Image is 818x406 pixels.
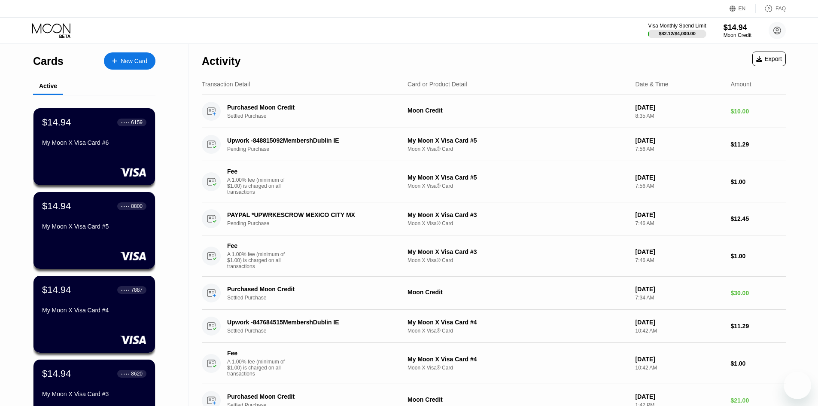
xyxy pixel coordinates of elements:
div: Moon Credit [407,107,629,114]
div: Moon X Visa® Card [407,220,629,226]
div: Active [39,82,57,89]
div: My Moon X Visa Card #4 [42,307,146,314]
div: Card or Product Detail [407,81,467,88]
div: $82.12 / $4,000.00 [659,31,696,36]
div: [DATE] [636,286,724,293]
div: Moon X Visa® Card [407,146,629,152]
div: Export [752,52,786,66]
div: 7:34 AM [636,295,724,301]
div: My Moon X Visa Card #5 [407,174,629,181]
div: Pending Purchase [227,146,406,152]
iframe: Button to launch messaging window [784,372,811,399]
div: My Moon X Visa Card #4 [407,356,629,363]
div: $1.00 [730,360,786,367]
div: 10:42 AM [636,365,724,371]
div: Export [756,55,782,62]
div: New Card [104,52,155,70]
div: FeeA 1.00% fee (minimum of $1.00) is charged on all transactionsMy Moon X Visa Card #4Moon X Visa... [202,343,786,384]
div: ● ● ● ● [121,289,130,291]
div: 8:35 AM [636,113,724,119]
div: Visa Monthly Spend Limit$82.12/$4,000.00 [648,23,706,38]
div: FeeA 1.00% fee (minimum of $1.00) is charged on all transactionsMy Moon X Visa Card #3Moon X Visa... [202,235,786,277]
div: [DATE] [636,137,724,144]
div: My Moon X Visa Card #5 [42,223,146,230]
div: A 1.00% fee (minimum of $1.00) is charged on all transactions [227,251,292,269]
div: $14.94 [42,284,71,296]
div: [DATE] [636,248,724,255]
div: $14.94 [42,201,71,212]
div: My Moon X Visa Card #3 [42,391,146,397]
div: FAQ [775,6,786,12]
div: ● ● ● ● [121,205,130,208]
div: $11.29 [730,323,786,330]
div: 6159 [131,119,143,125]
div: 7:56 AM [636,183,724,189]
div: $1.00 [730,253,786,259]
div: Upwork -848815092MembershDublin IEPending PurchaseMy Moon X Visa Card #5Moon X Visa® Card[DATE]7:... [202,128,786,161]
div: Activity [202,55,240,67]
div: Moon X Visa® Card [407,328,629,334]
div: 7887 [131,287,143,293]
div: [DATE] [636,356,724,363]
div: 7:46 AM [636,220,724,226]
div: Pending Purchase [227,220,406,226]
div: Moon X Visa® Card [407,365,629,371]
div: $10.00 [730,108,786,115]
div: $30.00 [730,290,786,296]
div: 8800 [131,203,143,209]
div: Settled Purchase [227,328,406,334]
div: Settled Purchase [227,295,406,301]
div: Settled Purchase [227,113,406,119]
div: Fee [227,242,287,249]
div: Upwork -847684515MembershDublin IESettled PurchaseMy Moon X Visa Card #4Moon X Visa® Card[DATE]10... [202,310,786,343]
div: Moon X Visa® Card [407,257,629,263]
div: Moon Credit [724,32,751,38]
div: Purchased Moon CreditSettled PurchaseMoon Credit[DATE]7:34 AM$30.00 [202,277,786,310]
div: Fee [227,350,287,357]
div: EN [730,4,756,13]
div: $14.94● ● ● ●8800My Moon X Visa Card #5 [33,192,155,269]
div: $14.94● ● ● ●7887My Moon X Visa Card #4 [33,276,155,353]
div: $21.00 [730,397,786,404]
div: [DATE] [636,174,724,181]
div: ● ● ● ● [121,372,130,375]
div: Visa Monthly Spend Limit [648,23,706,29]
div: My Moon X Visa Card #5 [407,137,629,144]
div: PAYPAL *UPWRKESCROW MEXICO CITY MXPending PurchaseMy Moon X Visa Card #3Moon X Visa® Card[DATE]7:... [202,202,786,235]
div: $14.94 [42,368,71,379]
div: $11.29 [730,141,786,148]
div: Moon Credit [407,289,629,296]
div: [DATE] [636,104,724,111]
div: Moon X Visa® Card [407,183,629,189]
div: $1.00 [730,178,786,185]
div: 7:56 AM [636,146,724,152]
div: A 1.00% fee (minimum of $1.00) is charged on all transactions [227,359,292,377]
div: Date & Time [636,81,669,88]
div: ● ● ● ● [121,121,130,124]
div: EN [739,6,746,12]
div: Transaction Detail [202,81,250,88]
div: FAQ [756,4,786,13]
div: FeeA 1.00% fee (minimum of $1.00) is charged on all transactionsMy Moon X Visa Card #5Moon X Visa... [202,161,786,202]
div: Fee [227,168,287,175]
div: My Moon X Visa Card #3 [407,211,629,218]
div: PAYPAL *UPWRKESCROW MEXICO CITY MX [227,211,394,218]
div: Purchased Moon CreditSettled PurchaseMoon Credit[DATE]8:35 AM$10.00 [202,95,786,128]
div: Purchased Moon Credit [227,104,394,111]
div: Upwork -847684515MembershDublin IE [227,319,394,326]
div: A 1.00% fee (minimum of $1.00) is charged on all transactions [227,177,292,195]
div: Upwork -848815092MembershDublin IE [227,137,394,144]
div: $14.94Moon Credit [724,23,751,38]
div: $14.94● ● ● ●6159My Moon X Visa Card #6 [33,108,155,185]
div: My Moon X Visa Card #6 [42,139,146,146]
div: My Moon X Visa Card #3 [407,248,629,255]
div: Cards [33,55,64,67]
div: New Card [121,58,147,65]
div: 7:46 AM [636,257,724,263]
div: My Moon X Visa Card #4 [407,319,629,326]
div: [DATE] [636,393,724,400]
div: $14.94 [724,23,751,32]
div: Purchased Moon Credit [227,286,394,293]
div: Purchased Moon Credit [227,393,394,400]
